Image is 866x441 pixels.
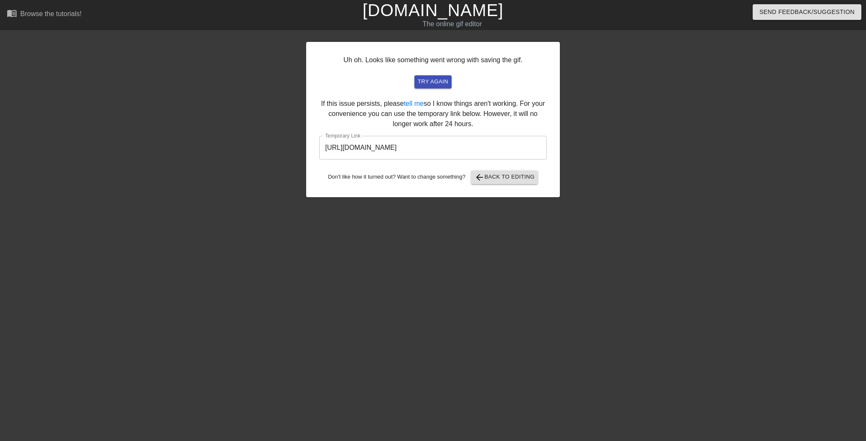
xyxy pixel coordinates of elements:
[474,172,535,182] span: Back to Editing
[759,7,855,17] span: Send Feedback/Suggestion
[7,8,17,18] span: menu_book
[414,75,452,88] button: try again
[404,100,424,107] a: tell me
[319,171,547,184] div: Don't like how it turned out? Want to change something?
[753,4,861,20] button: Send Feedback/Suggestion
[7,8,82,21] a: Browse the tutorials!
[293,19,612,29] div: The online gif editor
[362,1,503,19] a: [DOMAIN_NAME]
[20,10,82,17] div: Browse the tutorials!
[474,172,485,182] span: arrow_back
[306,42,560,197] div: Uh oh. Looks like something went wrong with saving the gif. If this issue persists, please so I k...
[471,171,538,184] button: Back to Editing
[418,77,448,87] span: try again
[319,136,547,160] input: bare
